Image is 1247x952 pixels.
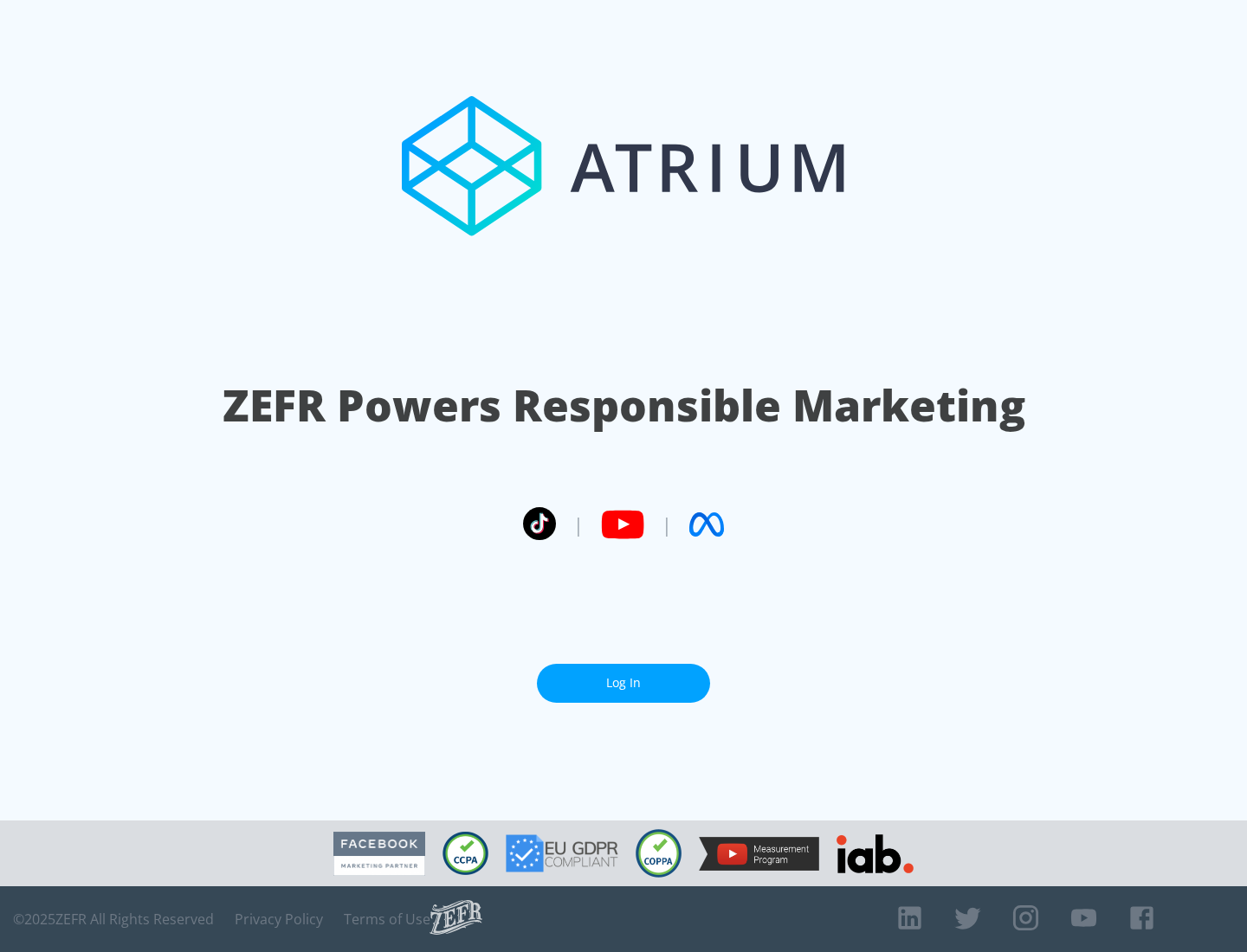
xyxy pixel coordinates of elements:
img: Facebook Marketing Partner [333,832,425,876]
span: © 2025 ZEFR All Rights Reserved [13,910,214,928]
a: Terms of Use [344,910,430,928]
img: YouTube Measurement Program [699,837,819,871]
span: | [573,511,584,537]
img: COPPA Compliant [636,829,682,878]
img: GDPR Compliant [506,834,618,872]
a: Privacy Policy [235,910,323,928]
img: IAB [837,834,914,873]
img: CCPA Compliant [443,832,488,875]
a: Log In [537,664,710,703]
h1: ZEFR Powers Responsible Marketing [223,376,1025,435]
span: | [662,511,672,537]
